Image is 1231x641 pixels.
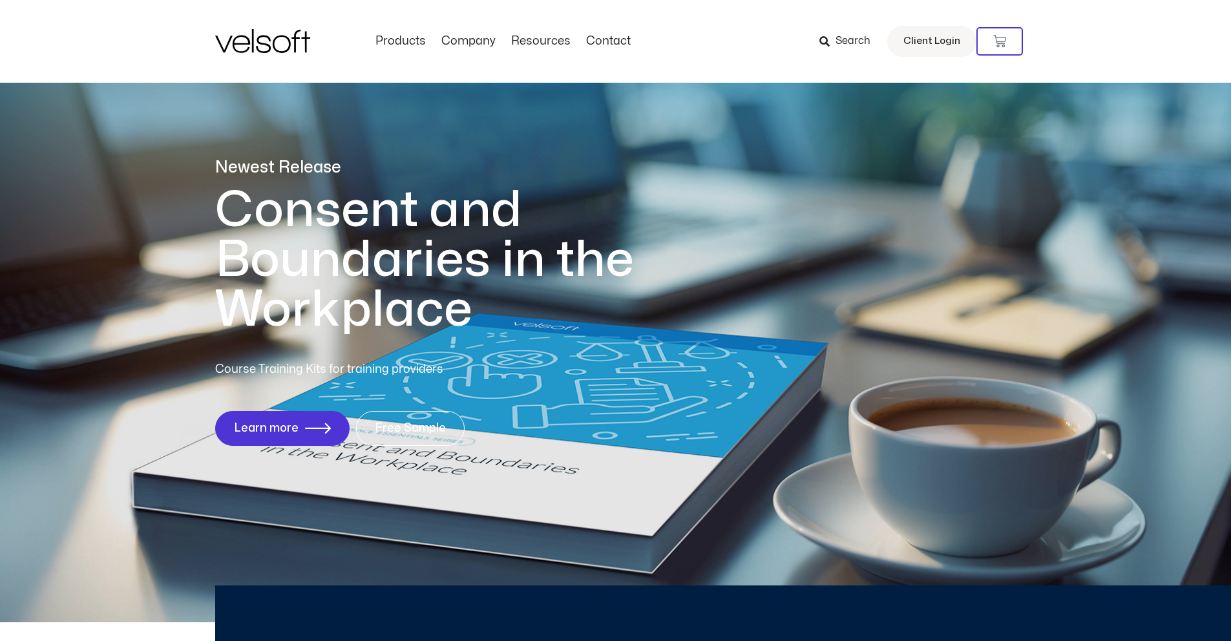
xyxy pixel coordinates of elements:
img: Velsoft Training Materials [215,29,310,53]
span: Client Login [903,33,960,50]
a: Learn more [215,411,350,446]
h1: Consent and Boundaries in the Workplace [215,185,687,335]
span: Free Sample [375,422,446,435]
a: Free Sample [356,411,465,446]
a: ProductsMenu Toggle [368,34,434,48]
a: Search [819,30,879,52]
span: Search [836,33,870,50]
p: Newest Release [215,156,687,179]
p: Course Training Kits for training providers [215,361,537,379]
a: CompanyMenu Toggle [434,34,503,48]
nav: Menu [368,34,638,48]
span: Learn more [234,422,299,435]
a: Client Login [887,26,976,57]
a: ContactMenu Toggle [578,34,638,48]
a: ResourcesMenu Toggle [503,34,578,48]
